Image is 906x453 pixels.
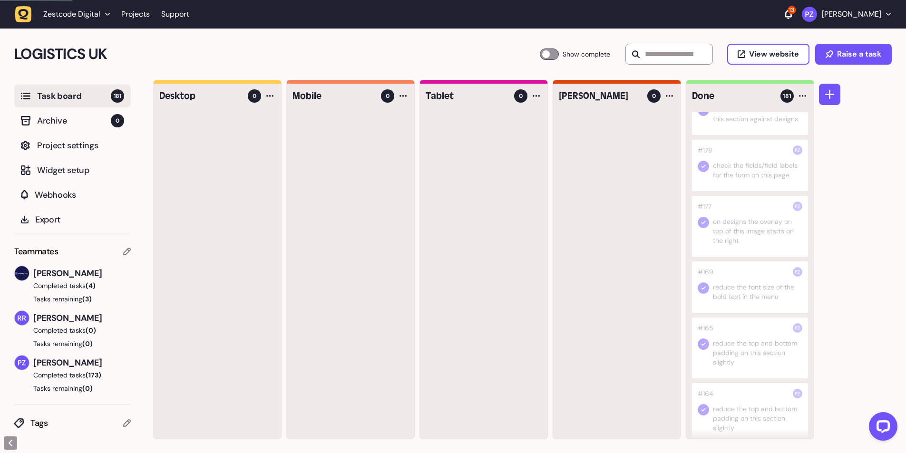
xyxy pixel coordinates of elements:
[14,326,123,335] button: Completed tasks(0)
[14,159,131,182] button: Widget setup
[563,48,610,60] span: Show complete
[253,92,256,100] span: 0
[519,92,523,100] span: 0
[14,339,131,348] button: Tasks remaining(0)
[33,267,131,280] span: [PERSON_NAME]
[37,114,111,127] span: Archive
[14,208,131,231] button: Export
[35,213,124,226] span: Export
[86,281,96,290] span: (4)
[161,10,189,19] a: Support
[793,267,802,277] img: Paris Zisis
[121,6,150,23] a: Projects
[793,389,802,398] img: Paris Zisis
[749,50,799,58] span: View website
[159,89,241,103] h4: Desktop
[861,408,901,448] iframe: LiveChat chat widget
[82,384,93,393] span: (0)
[15,6,116,23] button: Zestcode Digital
[82,295,92,303] span: (3)
[14,281,123,290] button: Completed tasks(4)
[14,43,540,66] h2: LOGISTICS UK
[15,356,29,370] img: Paris Zisis
[37,89,111,103] span: Task board
[43,10,100,19] span: Zestcode Digital
[14,109,131,132] button: Archive0
[815,44,892,65] button: Raise a task
[14,370,123,380] button: Completed tasks(173)
[30,416,123,430] span: Tags
[822,10,881,19] p: [PERSON_NAME]
[793,202,802,211] img: Paris Zisis
[793,323,802,333] img: Paris Zisis
[793,145,802,155] img: Paris Zisis
[802,7,891,22] button: [PERSON_NAME]
[33,356,131,369] span: [PERSON_NAME]
[692,89,774,103] h4: Done
[727,44,809,65] button: View website
[14,85,131,107] button: Task board181
[33,311,131,325] span: [PERSON_NAME]
[37,164,124,177] span: Widget setup
[559,89,641,103] h4: Harry
[292,89,374,103] h4: Mobile
[111,89,124,103] span: 181
[14,294,131,304] button: Tasks remaining(3)
[15,311,29,325] img: Riki-leigh Robinson
[788,6,796,14] div: 13
[82,339,93,348] span: (0)
[386,92,390,100] span: 0
[15,266,29,280] img: Harry Robinson
[802,7,817,22] img: Paris Zisis
[14,245,58,258] span: Teammates
[783,92,791,100] span: 181
[111,114,124,127] span: 0
[426,89,507,103] h4: Tablet
[652,92,656,100] span: 0
[35,188,124,202] span: Webhooks
[14,183,131,206] button: Webhooks
[86,371,101,379] span: (173)
[86,326,96,335] span: (0)
[14,384,131,393] button: Tasks remaining(0)
[14,134,131,157] button: Project settings
[37,139,124,152] span: Project settings
[837,50,881,58] span: Raise a task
